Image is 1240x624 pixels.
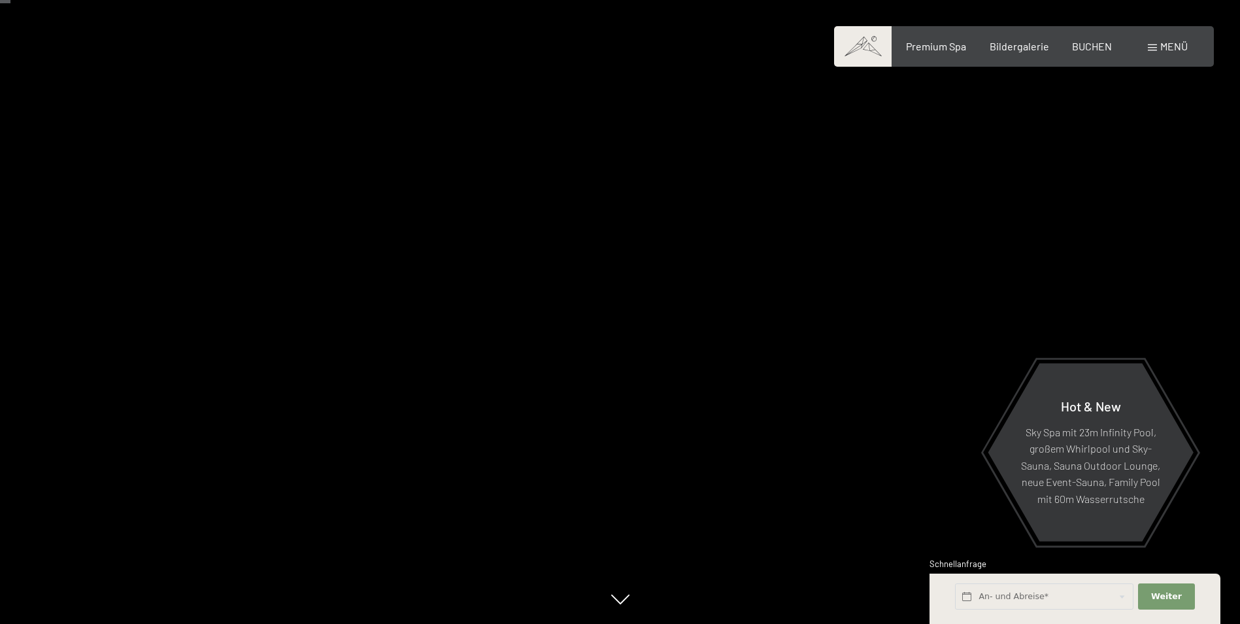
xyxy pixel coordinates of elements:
[990,40,1049,52] a: Bildergalerie
[1151,591,1182,602] span: Weiter
[987,362,1194,542] a: Hot & New Sky Spa mit 23m Infinity Pool, großem Whirlpool und Sky-Sauna, Sauna Outdoor Lounge, ne...
[1020,423,1162,507] p: Sky Spa mit 23m Infinity Pool, großem Whirlpool und Sky-Sauna, Sauna Outdoor Lounge, neue Event-S...
[906,40,966,52] a: Premium Spa
[1160,40,1188,52] span: Menü
[930,559,986,569] span: Schnellanfrage
[1072,40,1112,52] a: BUCHEN
[1138,583,1194,610] button: Weiter
[1061,398,1121,413] span: Hot & New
